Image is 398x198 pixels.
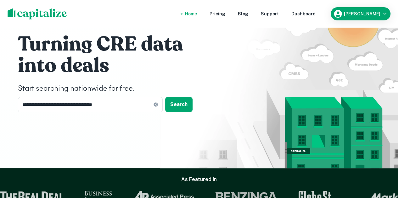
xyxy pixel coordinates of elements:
[185,10,197,17] a: Home
[8,8,67,19] img: capitalize-logo.png
[291,10,316,17] a: Dashboard
[181,176,217,183] h6: As Featured In
[238,10,248,17] a: Blog
[18,53,207,78] h1: into deals
[210,10,225,17] a: Pricing
[344,12,380,16] h6: [PERSON_NAME]
[18,83,207,94] h4: Start searching nationwide for free.
[261,10,279,17] a: Support
[18,32,207,57] h1: Turning CRE data
[367,148,398,178] iframe: Chat Widget
[165,97,193,112] button: Search
[331,7,390,20] button: [PERSON_NAME]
